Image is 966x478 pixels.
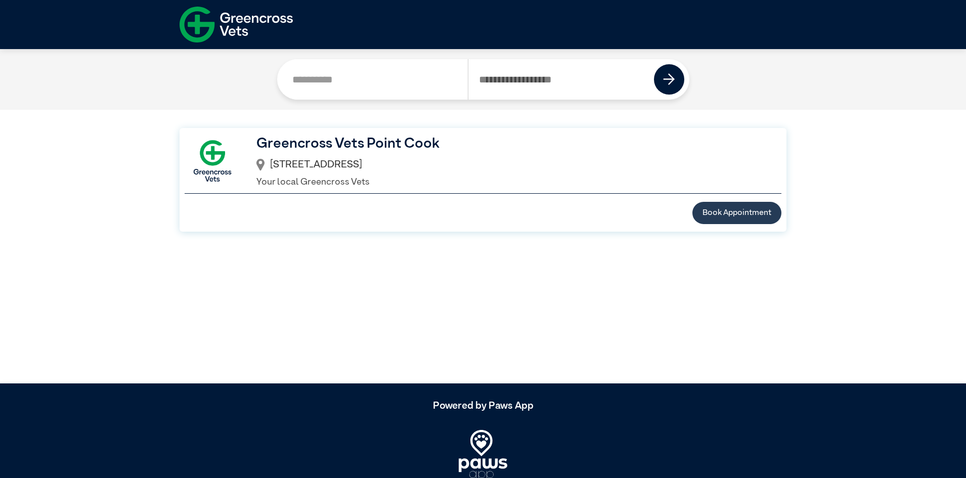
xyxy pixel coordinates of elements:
[256,133,765,154] h3: Greencross Vets Point Cook
[180,3,293,47] img: f-logo
[256,154,765,176] div: [STREET_ADDRESS]
[663,73,675,85] img: icon-right
[185,133,240,189] img: GX-Square.png
[692,202,781,224] button: Book Appointment
[256,176,765,189] p: Your local Greencross Vets
[468,59,654,100] input: Search by Postcode
[282,59,468,100] input: Search by Clinic Name
[180,400,786,412] h5: Powered by Paws App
